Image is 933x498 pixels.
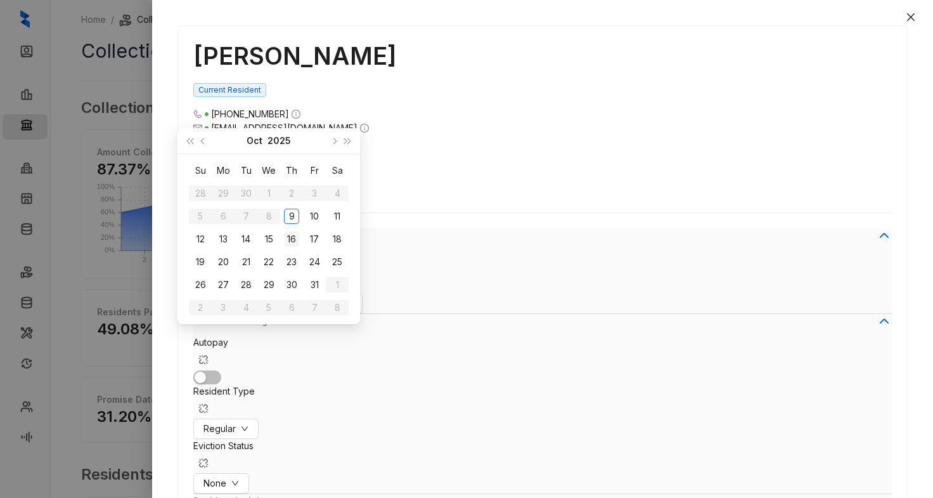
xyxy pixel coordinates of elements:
[203,422,236,436] span: Regular
[212,296,235,319] td: 2025-11-03
[211,108,289,119] span: [PHONE_NUMBER]
[280,273,303,296] td: 2025-10-30
[212,159,235,182] th: Mo
[193,149,892,163] span: Unit #:
[216,254,231,270] div: 20
[193,124,202,133] span: mail
[257,159,280,182] th: We
[216,277,231,292] div: 27
[307,209,322,224] div: 10
[261,254,276,270] div: 22
[261,232,276,247] div: 15
[906,12,916,22] span: close
[216,209,231,224] div: 6
[280,251,303,273] td: 2025-10-23
[235,251,257,273] td: 2025-10-21
[193,314,877,328] span: Resident Settings
[193,439,892,473] div: Eviction Status
[326,182,349,205] td: 2025-10-04
[238,300,254,315] div: 4
[303,228,326,251] td: 2025-10-17
[326,128,340,154] button: next-year
[261,300,276,315] div: 5
[280,228,303,251] td: 2025-10-16
[303,182,326,205] td: 2025-10-03
[307,277,322,292] div: 31
[307,186,322,201] div: 3
[326,228,349,251] td: 2025-10-18
[235,205,257,228] td: 2025-10-07
[212,273,235,296] td: 2025-10-27
[238,186,254,201] div: 30
[231,480,239,487] span: down
[189,159,212,182] th: Su
[326,296,349,319] td: 2025-11-08
[193,228,892,250] div: Rent Collection
[326,273,349,296] td: 2025-11-01
[257,273,280,296] td: 2025-10-29
[216,186,231,201] div: 29
[241,425,248,433] span: down
[261,209,276,224] div: 8
[238,232,254,247] div: 14
[193,384,892,419] div: Resident Type
[292,110,300,119] span: info-circle
[189,182,212,205] td: 2025-09-28
[303,296,326,319] td: 2025-11-07
[193,41,892,70] h1: [PERSON_NAME]
[284,209,299,224] div: 9
[261,277,276,292] div: 29
[193,110,202,119] span: phone
[303,159,326,182] th: Fr
[257,251,280,273] td: 2025-10-22
[212,205,235,228] td: 2025-10-06
[284,186,299,201] div: 2
[238,254,254,270] div: 21
[235,228,257,251] td: 2025-10-14
[235,182,257,205] td: 2025-09-30
[257,205,280,228] td: 2025-10-08
[326,159,349,182] th: Sa
[193,300,208,315] div: 2
[303,205,326,228] td: 2025-10-10
[189,205,212,228] td: 2025-10-05
[280,182,303,205] td: 2025-10-02
[193,186,208,201] div: 28
[330,186,345,201] div: 4
[193,163,892,177] span: Outstanding Balance:
[307,232,322,247] div: 17
[196,128,210,154] button: prev-year
[284,277,299,292] div: 30
[303,273,326,296] td: 2025-10-31
[280,205,303,228] td: 2025-10-09
[193,135,892,149] span: Community:
[280,296,303,319] td: 2025-11-06
[326,205,349,228] td: 2025-10-11
[189,251,212,273] td: 2025-10-19
[193,232,208,247] div: 12
[267,128,291,154] button: year panel
[216,232,231,247] div: 13
[330,277,345,292] div: 1
[261,186,276,201] div: 1
[238,209,254,224] div: 7
[280,159,303,182] th: Th
[193,254,208,270] div: 19
[189,228,212,251] td: 2025-10-12
[212,182,235,205] td: 2025-09-29
[203,476,226,490] span: None
[235,159,257,182] th: Tu
[193,209,208,224] div: 5
[330,232,345,247] div: 18
[212,228,235,251] td: 2025-10-13
[330,300,345,315] div: 8
[284,232,299,247] div: 16
[307,254,322,270] div: 24
[211,122,357,133] span: [EMAIL_ADDRESS][DOMAIN_NAME]
[303,251,326,273] td: 2025-10-24
[193,473,249,494] button: Nonedown
[235,273,257,296] td: 2025-10-28
[212,251,235,273] td: 2025-10-20
[307,300,322,315] div: 7
[257,228,280,251] td: 2025-10-15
